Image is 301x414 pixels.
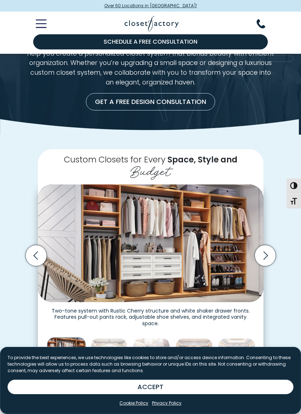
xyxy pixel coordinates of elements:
[167,154,237,165] span: Space, Style and
[47,337,86,376] img: Reach-in closet with Two-tone system with Rustic Cherry structure and White Shaker drawer fronts....
[104,3,197,9] span: Over 60 Locations in [GEOGRAPHIC_DATA]!
[287,193,301,208] button: Toggle Font size
[176,338,213,375] img: Walk-in closet with Slab drawer fronts, LED-lit upper cubbies, double-hang rods, divided shelving...
[38,184,263,302] img: Reach-in closet with Two-tone system with Rustic Cherry structure and White Shaker drawer fronts....
[33,34,268,49] a: Schedule a Free Consultation
[8,354,293,374] p: To provide the best experiences, we use technologies like cookies to store and/or access device i...
[119,400,148,406] a: Cookie Policy
[133,338,170,375] img: Custom white melamine system with triple-hang wardrobe rods, gold-tone hanging hardware, and inte...
[8,380,293,394] button: ACCEPT
[152,400,182,406] a: Privacy Policy
[27,29,274,87] p: Your daily routine starts and ends in your closet, so it should be a well-organized, stylish, and...
[27,19,47,28] button: Toggle Mobile Menu
[125,16,179,31] img: Closet Factory Logo
[257,19,274,29] button: Phone Number
[64,154,165,165] span: Custom Closets for Every
[23,243,49,269] button: Previous slide
[38,302,263,327] figcaption: Two-tone system with Rustic Cherry structure and white shaker drawer fronts. Features pull-out pa...
[86,93,215,110] a: Get a Free Design Consultation
[91,338,127,375] img: Glass-top island, velvet-lined jewelry drawers, and LED wardrobe lighting. Custom cabinetry in Rh...
[218,338,255,375] img: Elegant luxury closet with floor-to-ceiling storage, LED underlighting, valet rods, glass shelvin...
[130,160,171,180] span: Budget
[252,243,278,269] button: Next slide
[287,178,301,193] button: Toggle High Contrast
